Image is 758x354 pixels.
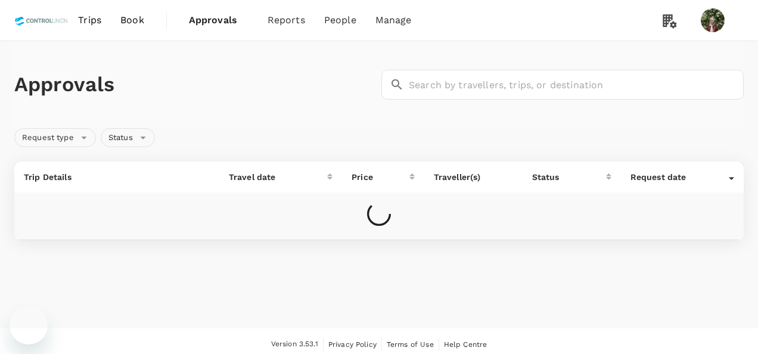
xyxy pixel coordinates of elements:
div: Request date [630,171,729,183]
div: Status [101,128,155,147]
img: Control Union Malaysia Sdn. Bhd. [14,7,69,33]
span: Book [120,13,144,27]
img: Nurnasyrah Binti Abdul Ghafur [701,8,725,32]
span: Help Centre [444,340,487,349]
p: Traveller(s) [434,171,513,183]
span: Request type [15,132,81,144]
a: Privacy Policy [328,338,377,351]
span: Reports [268,13,305,27]
span: Status [101,132,140,144]
div: Travel date [229,171,327,183]
span: People [324,13,356,27]
a: Terms of Use [387,338,434,351]
h1: Approvals [14,72,377,97]
div: Request type [14,128,96,147]
span: Version 3.53.1 [271,339,318,350]
span: Approvals [189,13,248,27]
div: Status [532,171,606,183]
a: Help Centre [444,338,487,351]
span: Privacy Policy [328,340,377,349]
span: Terms of Use [387,340,434,349]
div: Price [352,171,409,183]
span: Trips [78,13,101,27]
input: Search by travellers, trips, or destination [409,70,744,100]
iframe: Button to launch messaging window [10,306,48,344]
p: Trip Details [24,171,210,183]
span: Manage [375,13,412,27]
